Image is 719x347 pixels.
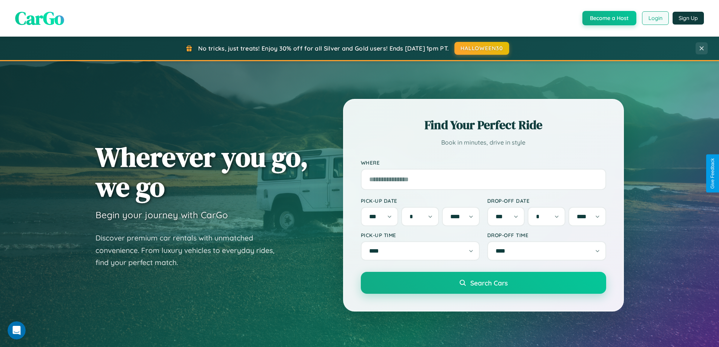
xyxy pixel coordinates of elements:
[95,142,308,202] h1: Wherever you go, we go
[198,45,449,52] span: No tricks, just treats! Enjoy 30% off for all Silver and Gold users! Ends [DATE] 1pm PT.
[95,232,284,269] p: Discover premium car rentals with unmatched convenience. From luxury vehicles to everyday rides, ...
[582,11,636,25] button: Become a Host
[15,6,64,31] span: CarGo
[8,321,26,339] iframe: Intercom live chat
[673,12,704,25] button: Sign Up
[95,209,228,221] h3: Begin your journey with CarGo
[454,42,509,55] button: HALLOWEEN30
[361,197,480,204] label: Pick-up Date
[642,11,669,25] button: Login
[361,272,606,294] button: Search Cars
[361,232,480,238] label: Pick-up Time
[361,159,606,166] label: Where
[361,137,606,148] p: Book in minutes, drive in style
[487,197,606,204] label: Drop-off Date
[470,279,508,287] span: Search Cars
[361,117,606,133] h2: Find Your Perfect Ride
[487,232,606,238] label: Drop-off Time
[710,158,715,189] div: Give Feedback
